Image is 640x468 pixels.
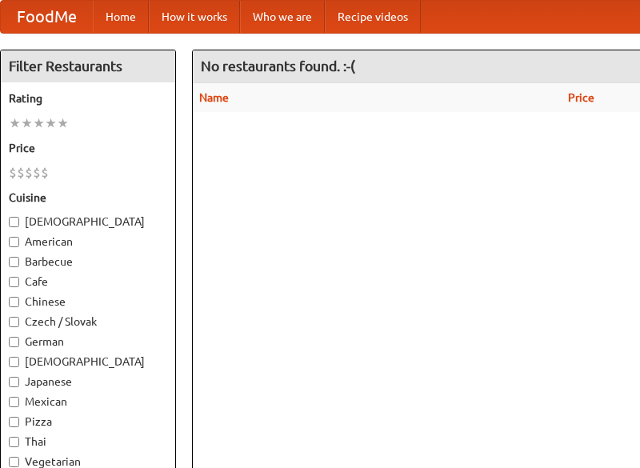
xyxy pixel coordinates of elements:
li: $ [9,164,17,182]
a: FoodMe [1,1,93,33]
label: Cafe [9,274,167,290]
li: $ [41,164,49,182]
input: Thai [9,437,19,447]
label: Mexican [9,394,167,410]
li: ★ [33,114,45,132]
h5: Cuisine [9,190,167,206]
label: [DEMOGRAPHIC_DATA] [9,214,167,230]
ng-pluralize: No restaurants found. :-( [201,58,355,74]
li: ★ [21,114,33,132]
label: Pizza [9,414,167,430]
a: How it works [149,1,240,33]
a: Home [93,1,149,33]
input: Chinese [9,297,19,307]
label: [DEMOGRAPHIC_DATA] [9,354,167,370]
input: Cafe [9,277,19,287]
input: Japanese [9,377,19,387]
input: Mexican [9,397,19,407]
input: [DEMOGRAPHIC_DATA] [9,357,19,367]
input: Vegetarian [9,457,19,467]
label: Chinese [9,294,167,310]
label: Czech / Slovak [9,314,167,330]
input: Pizza [9,417,19,427]
li: $ [25,164,33,182]
label: Japanese [9,374,167,390]
a: Name [199,91,229,104]
label: German [9,334,167,350]
h5: Price [9,140,167,156]
h4: Filter Restaurants [1,50,175,82]
h5: Rating [9,90,167,106]
label: American [9,234,167,250]
li: ★ [57,114,69,132]
li: $ [17,164,25,182]
input: [DEMOGRAPHIC_DATA] [9,217,19,227]
label: Barbecue [9,254,167,270]
input: German [9,337,19,347]
input: American [9,237,19,247]
input: Barbecue [9,257,19,267]
label: Thai [9,434,167,450]
li: $ [33,164,41,182]
li: ★ [45,114,57,132]
a: Price [568,91,594,104]
a: Recipe videos [325,1,421,33]
a: Who we are [240,1,325,33]
li: ★ [9,114,21,132]
input: Czech / Slovak [9,317,19,327]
